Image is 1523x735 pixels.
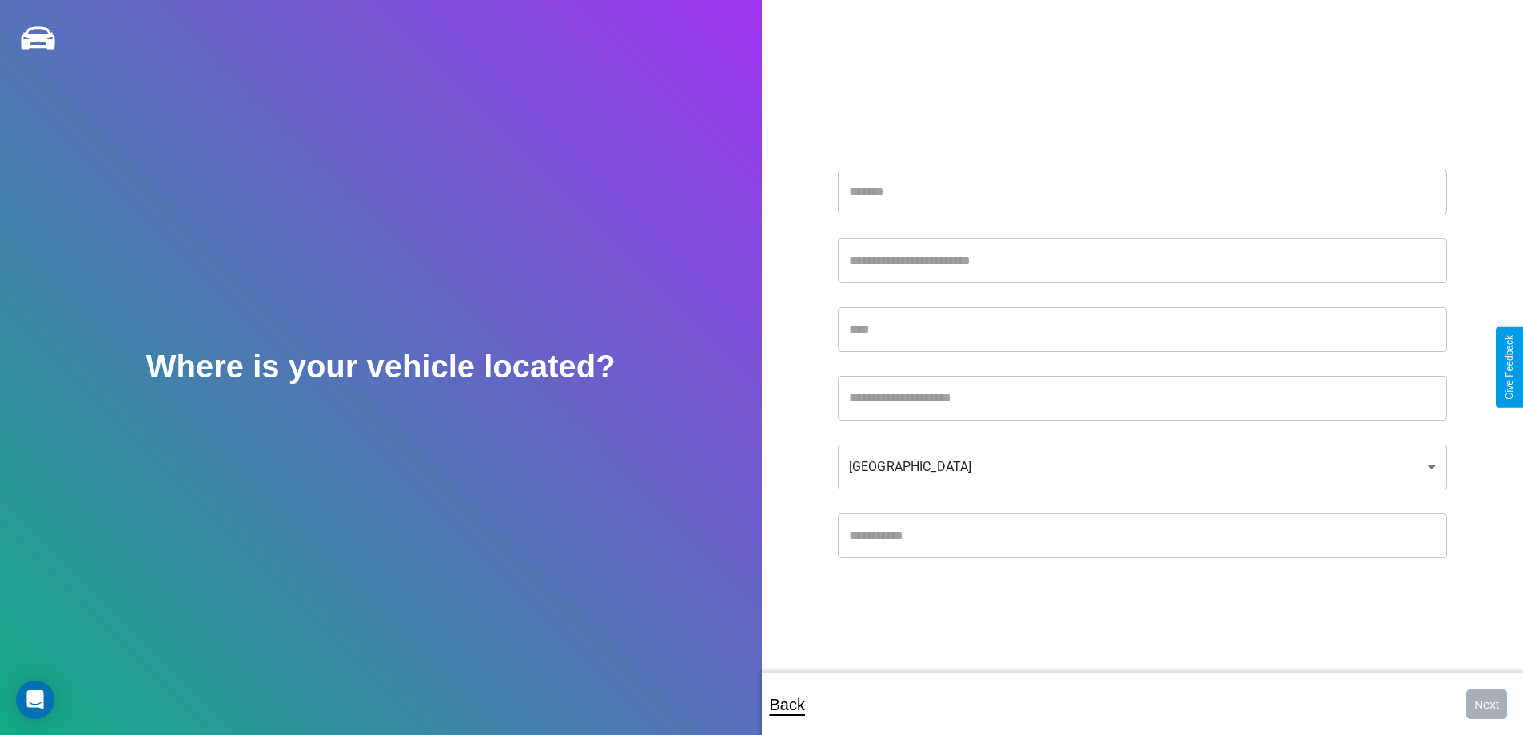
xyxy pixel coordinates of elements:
[16,681,54,719] div: Open Intercom Messenger
[838,445,1447,489] div: [GEOGRAPHIC_DATA]
[146,349,616,385] h2: Where is your vehicle located?
[1504,335,1515,400] div: Give Feedback
[770,690,805,719] p: Back
[1466,689,1507,719] button: Next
